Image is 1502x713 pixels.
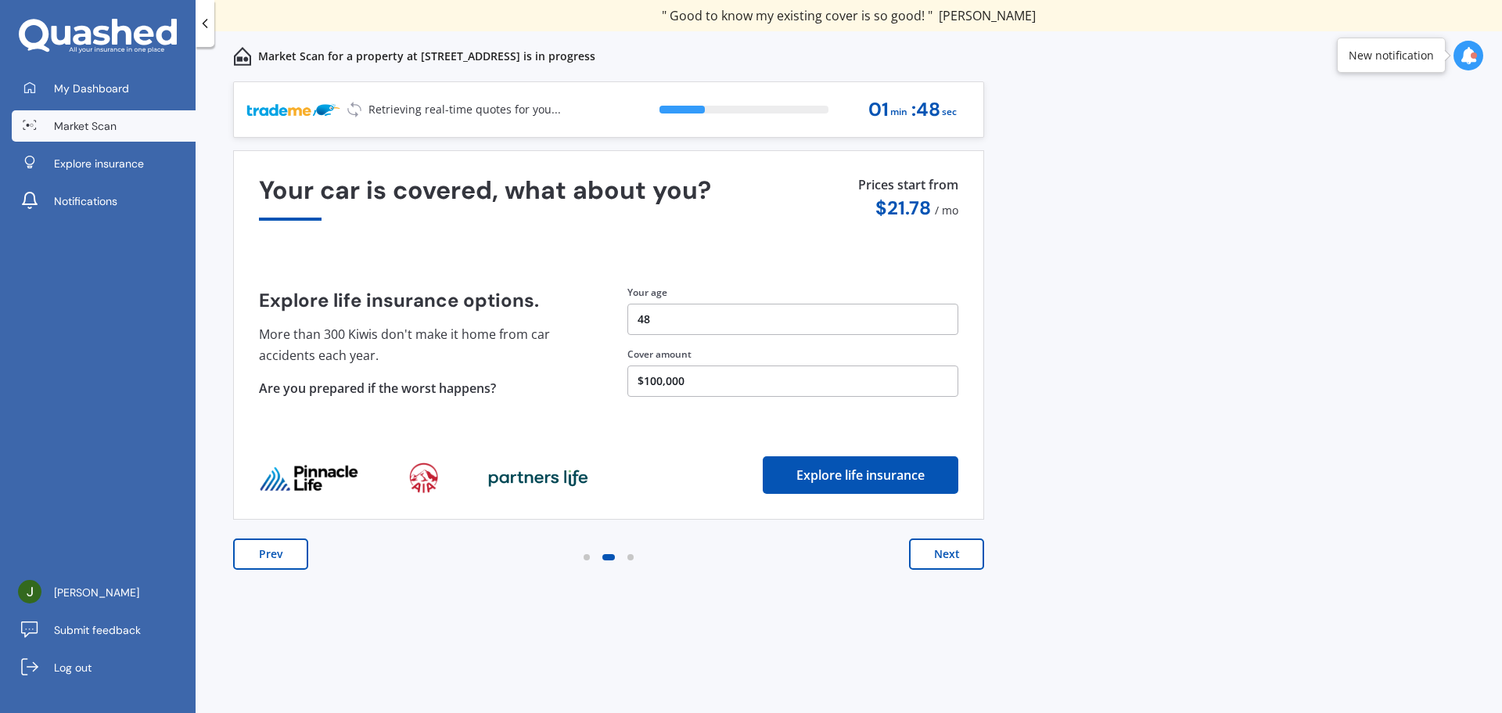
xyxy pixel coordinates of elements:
[54,660,92,675] span: Log out
[12,185,196,217] a: Notifications
[54,81,129,96] span: My Dashboard
[12,577,196,608] a: [PERSON_NAME]
[12,110,196,142] a: Market Scan
[627,347,958,362] div: Cover amount
[909,538,984,570] button: Next
[12,652,196,683] a: Log out
[259,380,496,397] span: Are you prepared if the worst happens?
[259,290,590,311] h4: Explore life insurance options.
[858,176,958,197] p: Prices start from
[233,538,308,570] button: Prev
[54,156,144,171] span: Explore insurance
[911,99,940,121] span: : 48
[942,102,957,123] span: sec
[259,324,590,366] p: More than 300 Kiwis don't make it home from car accidents each year.
[233,47,252,66] img: home-and-contents.b802091223b8502ef2dd.svg
[875,196,931,220] span: $ 21.78
[488,469,588,488] img: life_provider_logo_2
[54,118,117,134] span: Market Scan
[368,102,561,117] p: Retrieving real-time quotes for you...
[627,366,958,397] button: $100,000
[763,456,958,494] button: Explore life insurance
[627,304,958,335] button: 48
[12,614,196,646] a: Submit feedback
[54,585,139,600] span: [PERSON_NAME]
[259,464,359,492] img: life_provider_logo_0
[12,73,196,104] a: My Dashboard
[627,286,958,300] div: Your age
[409,463,438,494] img: life_provider_logo_1
[18,580,41,603] img: ACg8ocLhDERI1zojYUJRQ5qwGE6Q4B6iX__k4G21VbRn8sic6OunYw=s96-c
[54,622,141,638] span: Submit feedback
[54,193,117,209] span: Notifications
[935,203,958,218] span: / mo
[259,176,958,221] div: Your car is covered, what about you?
[258,49,595,64] p: Market Scan for a property at [STREET_ADDRESS] is in progress
[12,148,196,179] a: Explore insurance
[868,99,889,121] span: 01
[890,102,907,123] span: min
[1349,48,1434,63] div: New notification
